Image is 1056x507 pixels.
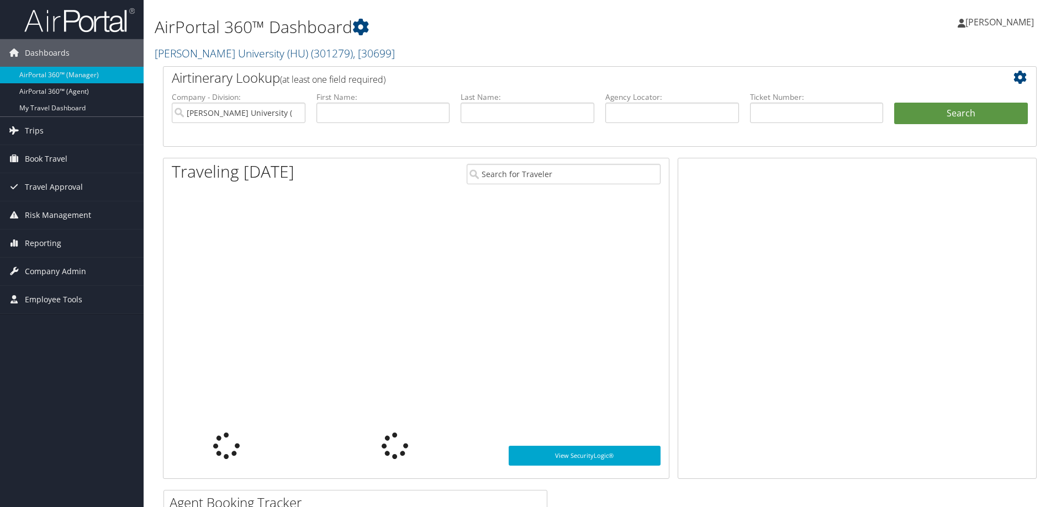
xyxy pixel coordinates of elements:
[24,7,135,33] img: airportal-logo.png
[311,46,353,61] span: ( 301279 )
[605,92,739,103] label: Agency Locator:
[894,103,1028,125] button: Search
[467,164,661,184] input: Search for Traveler
[509,446,661,466] a: View SecurityLogic®
[965,16,1034,28] span: [PERSON_NAME]
[958,6,1045,39] a: [PERSON_NAME]
[172,92,305,103] label: Company - Division:
[280,73,386,86] span: (at least one field required)
[25,117,44,145] span: Trips
[25,258,86,285] span: Company Admin
[25,201,91,229] span: Risk Management
[155,15,748,39] h1: AirPortal 360™ Dashboard
[316,92,450,103] label: First Name:
[25,230,61,257] span: Reporting
[25,145,67,173] span: Book Travel
[25,286,82,313] span: Employee Tools
[25,39,70,67] span: Dashboards
[353,46,395,61] span: , [ 30699 ]
[172,68,955,87] h2: Airtinerary Lookup
[750,92,884,103] label: Ticket Number:
[25,173,83,201] span: Travel Approval
[155,46,395,61] a: [PERSON_NAME] University (HU)
[461,92,594,103] label: Last Name:
[172,160,294,183] h1: Traveling [DATE]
